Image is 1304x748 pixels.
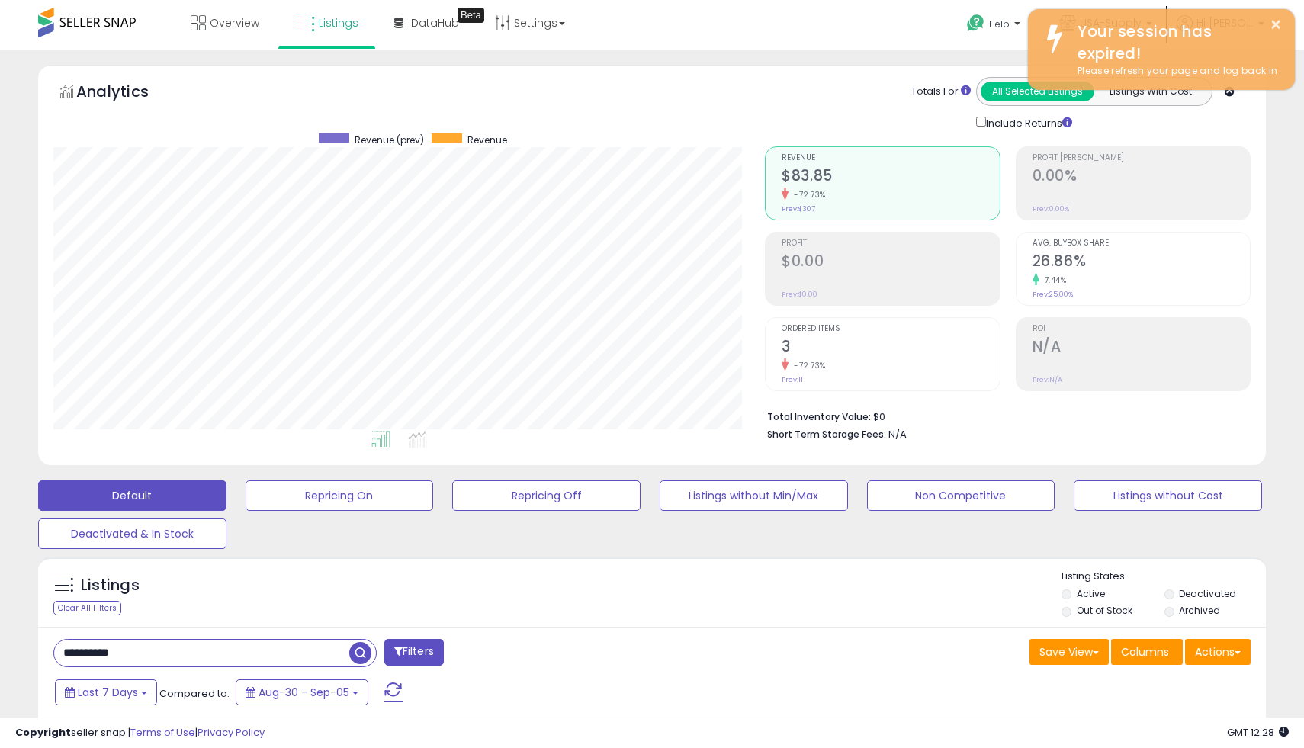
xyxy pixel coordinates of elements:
[767,406,1239,425] li: $0
[81,575,140,596] h5: Listings
[782,338,999,358] h2: 3
[55,679,157,705] button: Last 7 Days
[1033,290,1073,299] small: Prev: 25.00%
[38,480,226,511] button: Default
[198,725,265,740] a: Privacy Policy
[76,81,178,106] h5: Analytics
[1033,375,1062,384] small: Prev: N/A
[767,428,886,441] b: Short Term Storage Fees:
[1062,570,1265,584] p: Listing States:
[1077,587,1105,600] label: Active
[452,480,641,511] button: Repricing Off
[1039,274,1067,286] small: 7.44%
[78,685,138,700] span: Last 7 Days
[355,133,424,146] span: Revenue (prev)
[15,726,265,740] div: seller snap | |
[867,480,1055,511] button: Non Competitive
[1111,639,1183,665] button: Columns
[1033,338,1250,358] h2: N/A
[1270,15,1282,34] button: ×
[1077,604,1132,617] label: Out of Stock
[888,427,907,441] span: N/A
[782,204,815,213] small: Prev: $307
[1033,167,1250,188] h2: 0.00%
[1033,204,1069,213] small: Prev: 0.00%
[130,725,195,740] a: Terms of Use
[1033,239,1250,248] span: Avg. Buybox Share
[411,15,459,30] span: DataHub
[467,133,507,146] span: Revenue
[1033,325,1250,333] span: ROI
[1066,21,1283,64] div: Your session has expired!
[1066,64,1283,79] div: Please refresh your page and log back in
[159,686,230,701] span: Compared to:
[965,114,1090,131] div: Include Returns
[1033,252,1250,273] h2: 26.86%
[782,154,999,162] span: Revenue
[1029,639,1109,665] button: Save View
[458,8,484,23] div: Tooltip anchor
[246,480,434,511] button: Repricing On
[38,518,226,549] button: Deactivated & In Stock
[1094,82,1207,101] button: Listings With Cost
[15,725,71,740] strong: Copyright
[319,15,358,30] span: Listings
[782,252,999,273] h2: $0.00
[1179,587,1236,600] label: Deactivated
[660,480,848,511] button: Listings without Min/Max
[782,239,999,248] span: Profit
[966,14,985,33] i: Get Help
[1033,154,1250,162] span: Profit [PERSON_NAME]
[1179,604,1220,617] label: Archived
[782,375,803,384] small: Prev: 11
[1121,644,1169,660] span: Columns
[911,85,971,99] div: Totals For
[1185,639,1251,665] button: Actions
[981,82,1094,101] button: All Selected Listings
[989,18,1010,30] span: Help
[1074,480,1262,511] button: Listings without Cost
[236,679,368,705] button: Aug-30 - Sep-05
[789,360,826,371] small: -72.73%
[782,167,999,188] h2: $83.85
[53,601,121,615] div: Clear All Filters
[782,290,817,299] small: Prev: $0.00
[767,410,871,423] b: Total Inventory Value:
[955,2,1036,50] a: Help
[384,639,444,666] button: Filters
[210,15,259,30] span: Overview
[1227,725,1289,740] span: 2025-09-15 12:28 GMT
[789,189,826,201] small: -72.73%
[259,685,349,700] span: Aug-30 - Sep-05
[782,325,999,333] span: Ordered Items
